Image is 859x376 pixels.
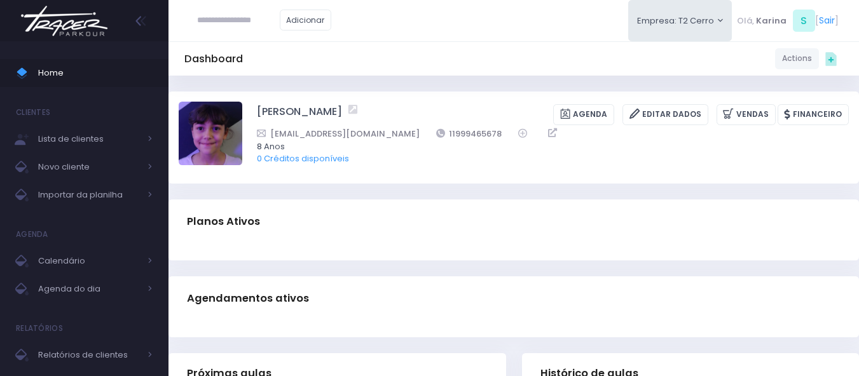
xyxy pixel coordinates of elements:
[793,10,815,32] span: S
[717,104,776,125] a: Vendas
[38,159,140,175] span: Novo cliente
[622,104,708,125] a: Editar Dados
[257,140,832,153] span: 8 Anos
[280,10,332,30] a: Adicionar
[38,347,140,363] span: Relatórios de clientes
[187,280,309,316] h3: Agendamentos ativos
[38,65,153,81] span: Home
[16,100,50,125] h4: Clientes
[16,222,48,247] h4: Agenda
[38,253,140,269] span: Calendário
[257,127,420,140] a: [EMAIL_ADDRESS][DOMAIN_NAME]
[38,187,140,203] span: Importar da planilha
[257,152,349,164] a: 0 Créditos disponíveis
[775,48,819,69] a: Actions
[436,127,502,140] a: 11999465678
[38,281,140,297] span: Agenda do dia
[756,15,787,27] span: Karina
[38,131,140,147] span: Lista de clientes
[179,102,242,165] img: Letícia Gonzalez Mendes
[187,203,260,239] h3: Planos Ativos
[553,104,614,125] a: Agenda
[819,14,835,27] a: Sair
[737,15,754,27] span: Olá,
[732,6,843,35] div: [ ]
[184,53,243,65] h5: Dashboard
[778,104,849,125] a: Financeiro
[16,316,63,341] h4: Relatórios
[257,104,342,125] a: [PERSON_NAME]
